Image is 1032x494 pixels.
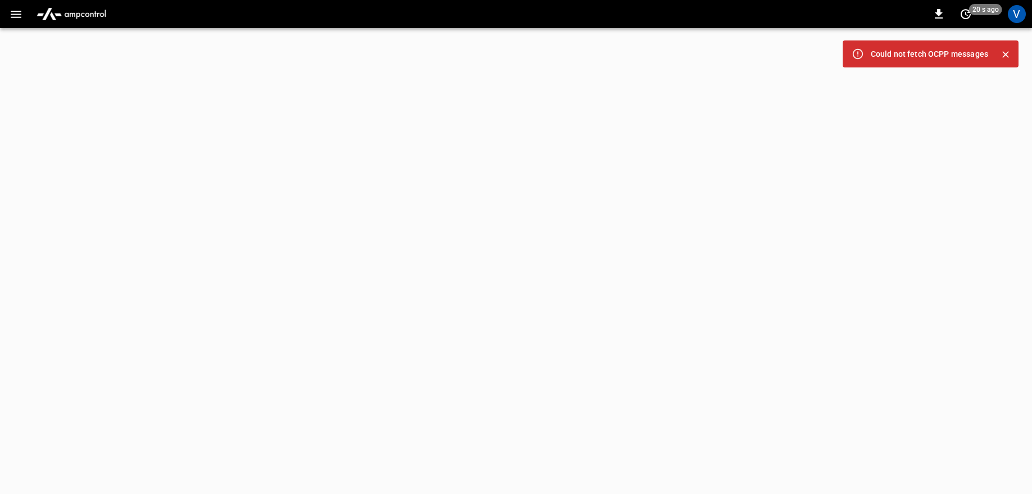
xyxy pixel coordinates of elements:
div: profile-icon [1008,5,1026,23]
div: Could not fetch OCPP messages [871,44,988,64]
button: set refresh interval [957,5,975,23]
span: 20 s ago [969,4,1002,15]
button: Close [997,46,1014,63]
img: ampcontrol.io logo [32,3,111,25]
